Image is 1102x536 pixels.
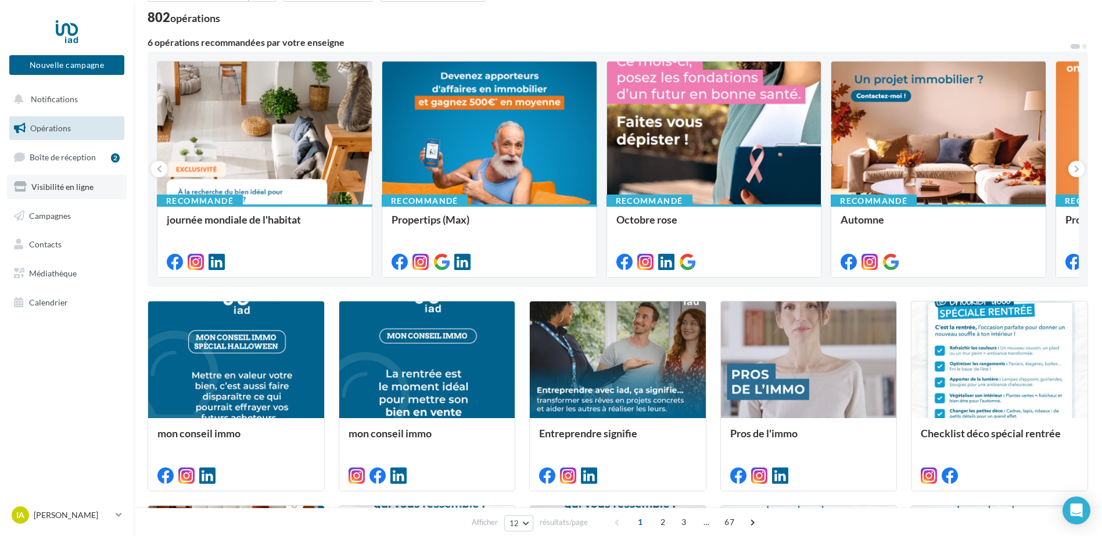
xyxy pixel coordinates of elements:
[111,153,120,163] div: 2
[29,268,77,278] span: Médiathèque
[509,519,519,528] span: 12
[30,123,71,133] span: Opérations
[16,509,24,521] span: IA
[7,175,127,199] a: Visibilité en ligne
[616,214,812,237] div: Octobre rose
[7,204,127,228] a: Campagnes
[31,182,94,192] span: Visibilité en ligne
[720,513,739,531] span: 67
[540,517,588,528] span: résultats/page
[34,509,111,521] p: [PERSON_NAME]
[7,261,127,286] a: Médiathèque
[349,427,506,451] div: mon conseil immo
[392,214,587,237] div: Propertips (Max)
[654,513,672,531] span: 2
[29,239,62,249] span: Contacts
[7,87,122,111] button: Notifications
[841,214,1036,237] div: Automne
[472,517,498,528] span: Afficher
[631,513,649,531] span: 1
[7,290,127,315] a: Calendrier
[29,210,71,220] span: Campagnes
[148,11,220,24] div: 802
[9,55,124,75] button: Nouvelle campagne
[157,195,243,207] div: Recommandé
[382,195,468,207] div: Recommandé
[7,145,127,170] a: Boîte de réception2
[29,297,68,307] span: Calendrier
[697,513,716,531] span: ...
[831,195,917,207] div: Recommandé
[30,152,96,162] span: Boîte de réception
[157,427,315,451] div: mon conseil immo
[1062,497,1090,524] div: Open Intercom Messenger
[504,515,534,531] button: 12
[148,38,1069,47] div: 6 opérations recommandées par votre enseigne
[730,427,888,451] div: Pros de l'immo
[674,513,693,531] span: 3
[167,214,362,237] div: journée mondiale de l'habitat
[921,427,1078,451] div: Checklist déco spécial rentrée
[7,232,127,257] a: Contacts
[606,195,692,207] div: Recommandé
[539,427,697,451] div: Entreprendre signifie
[170,13,220,23] div: opérations
[31,94,78,104] span: Notifications
[7,116,127,141] a: Opérations
[9,504,124,526] a: IA [PERSON_NAME]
